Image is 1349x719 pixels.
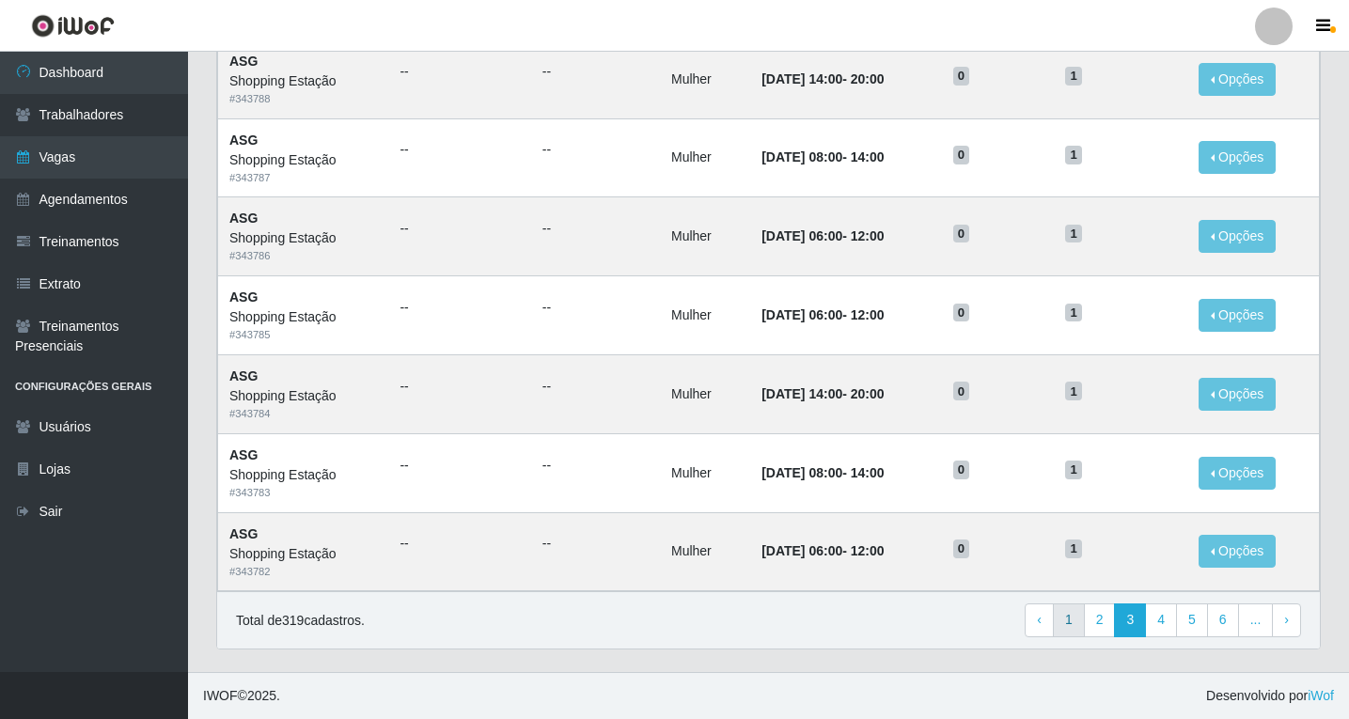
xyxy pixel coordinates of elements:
[1176,603,1208,637] a: 5
[229,526,258,541] strong: ASG
[229,71,377,91] div: Shopping Estação
[1145,603,1177,637] a: 4
[1199,457,1276,490] button: Opções
[761,386,842,401] time: [DATE] 14:00
[236,611,365,631] p: Total de 319 cadastros.
[229,228,377,248] div: Shopping Estação
[953,382,970,400] span: 0
[229,54,258,69] strong: ASG
[400,298,519,318] ul: --
[660,276,750,355] td: Mulher
[1114,603,1146,637] a: 3
[660,39,750,118] td: Mulher
[400,140,519,160] ul: --
[660,512,750,591] td: Mulher
[953,225,970,243] span: 0
[660,197,750,276] td: Mulher
[400,62,519,82] ul: --
[851,149,885,164] time: 14:00
[1065,225,1082,243] span: 1
[1199,299,1276,332] button: Opções
[1238,603,1274,637] a: ...
[1025,603,1301,637] nav: pagination
[542,534,649,554] ul: --
[851,465,885,480] time: 14:00
[761,71,884,86] strong: -
[1084,603,1116,637] a: 2
[851,386,885,401] time: 20:00
[542,377,649,397] ul: --
[1199,141,1276,174] button: Opções
[1025,603,1054,637] a: Previous
[953,461,970,479] span: 0
[761,465,884,480] strong: -
[761,149,842,164] time: [DATE] 08:00
[400,456,519,476] ul: --
[1206,686,1334,706] span: Desenvolvido por
[1199,63,1276,96] button: Opções
[229,211,258,226] strong: ASG
[761,465,842,480] time: [DATE] 08:00
[1065,146,1082,164] span: 1
[761,149,884,164] strong: -
[229,289,258,305] strong: ASG
[229,447,258,462] strong: ASG
[851,543,885,558] time: 12:00
[1065,67,1082,86] span: 1
[229,465,377,485] div: Shopping Estação
[229,368,258,383] strong: ASG
[1308,688,1334,703] a: iWof
[761,386,884,401] strong: -
[1065,539,1082,558] span: 1
[31,14,115,38] img: CoreUI Logo
[660,354,750,433] td: Mulher
[851,228,885,243] time: 12:00
[400,219,519,239] ul: --
[761,228,884,243] strong: -
[542,219,649,239] ul: --
[229,485,377,501] div: # 343783
[400,534,519,554] ul: --
[1199,535,1276,568] button: Opções
[761,71,842,86] time: [DATE] 14:00
[203,686,280,706] span: © 2025 .
[1053,603,1085,637] a: 1
[229,91,377,107] div: # 343788
[1065,461,1082,479] span: 1
[229,248,377,264] div: # 343786
[229,406,377,422] div: # 343784
[761,543,842,558] time: [DATE] 06:00
[761,543,884,558] strong: -
[953,539,970,558] span: 0
[761,228,842,243] time: [DATE] 06:00
[229,386,377,406] div: Shopping Estação
[229,150,377,170] div: Shopping Estação
[1199,220,1276,253] button: Opções
[761,307,842,322] time: [DATE] 06:00
[229,564,377,580] div: # 343782
[229,133,258,148] strong: ASG
[1207,603,1239,637] a: 6
[1065,382,1082,400] span: 1
[229,307,377,327] div: Shopping Estação
[953,146,970,164] span: 0
[1199,378,1276,411] button: Opções
[203,688,238,703] span: IWOF
[229,170,377,186] div: # 343787
[953,304,970,322] span: 0
[400,377,519,397] ul: --
[1284,612,1289,627] span: ›
[660,118,750,197] td: Mulher
[761,307,884,322] strong: -
[1037,612,1042,627] span: ‹
[1065,304,1082,322] span: 1
[1272,603,1301,637] a: Next
[660,433,750,512] td: Mulher
[229,544,377,564] div: Shopping Estação
[953,67,970,86] span: 0
[542,62,649,82] ul: --
[851,71,885,86] time: 20:00
[542,456,649,476] ul: --
[542,298,649,318] ul: --
[229,327,377,343] div: # 343785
